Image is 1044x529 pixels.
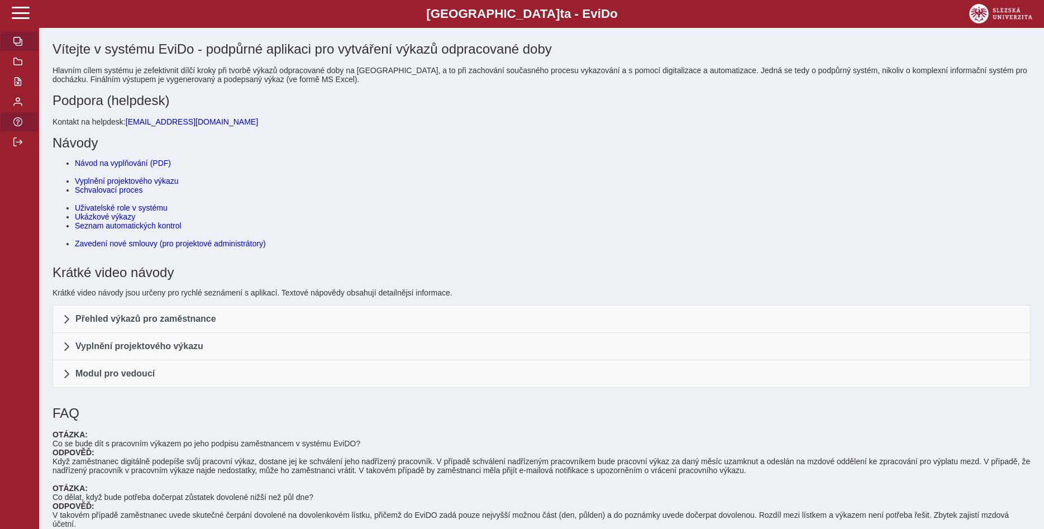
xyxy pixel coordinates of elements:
span: Modul pro vedoucí [75,369,155,378]
h1: Podpora (helpdesk) [53,93,1031,108]
b: ODPOVĚĎ: [53,448,94,457]
a: Uživatelské role v systému [75,203,168,212]
span: D [601,7,610,21]
b: OTÁZKA: [53,430,88,439]
a: [EMAIL_ADDRESS][DOMAIN_NAME] [126,117,258,126]
a: Seznam automatických kontrol [75,221,182,230]
a: Ukázkové výkazy [75,212,135,221]
h1: Návody [53,135,1031,151]
h1: Krátké video návody [53,265,1031,280]
img: logo_web_su.png [969,4,1032,23]
a: Schvalovací proces [75,185,142,194]
b: OTÁZKA: [53,484,88,493]
a: Zavedení nové smlouvy (pro projektové administrátory) [75,239,266,248]
span: Vyplnění projektového výkazu [75,342,203,351]
span: o [610,7,618,21]
b: ODPOVĚĎ: [53,502,94,511]
span: t [560,7,564,21]
p: Krátké video návody jsou určeny pro rychlé seznámení s aplikací. Textové nápovědy obsahují detail... [53,288,1031,297]
h1: FAQ [53,406,1031,421]
a: Vyplnění projektového výkazu [75,177,178,185]
a: Návod na vyplňování (PDF) [75,159,171,168]
b: [GEOGRAPHIC_DATA] a - Evi [34,7,1010,21]
span: Přehled výkazů pro zaměstnance [75,314,216,323]
h1: Vítejte v systému EviDo - podpůrné aplikaci pro vytváření výkazů odpracované doby [53,41,1031,57]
